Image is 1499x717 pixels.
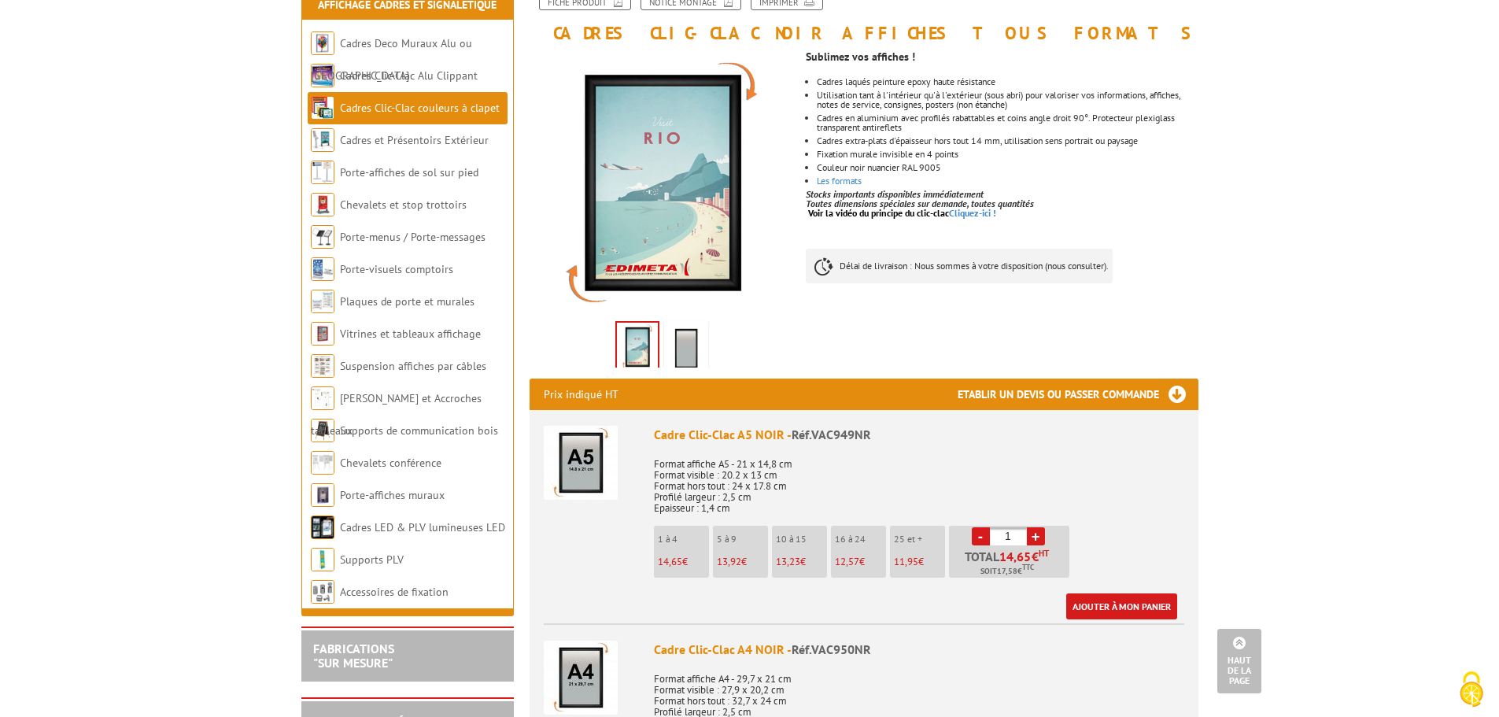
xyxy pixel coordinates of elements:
[817,91,1198,109] li: Utilisation tant à l'intérieur qu'à l'extérieur (sous abri) pour valoriser vos informations, affi...
[340,165,478,179] a: Porte-affiches de sol sur pied
[817,136,1198,146] li: Cadres extra-plats d'épaisseur hors tout 14 mm, utilisation sens portrait ou paysage
[311,193,334,216] img: Chevalets et stop trottoirs
[1066,593,1177,619] a: Ajouter à mon panier
[311,31,334,55] img: Cadres Deco Muraux Alu ou Bois
[972,527,990,545] a: -
[654,426,1184,444] div: Cadre Clic-Clac A5 NOIR -
[340,520,505,534] a: Cadres LED & PLV lumineuses LED
[617,323,658,371] img: cadres_aluminium_clic_clac_vac949nr.jpg
[340,101,500,115] a: Cadres Clic-Clac couleurs à clapet
[544,641,618,715] img: Cadre Clic-Clac A4 NOIR
[311,483,334,507] img: Porte-affiches muraux
[817,113,1198,132] li: Cadres en aluminium avec profilés rabattables et coins angle droit 90°. Protecteur plexiglass tra...
[1444,663,1499,717] button: Cookies (fenêtre modale)
[776,555,800,568] span: 13,23
[999,550,1032,563] span: 14,65
[311,322,334,346] img: Vitrines et tableaux affichage
[717,555,741,568] span: 13,92
[311,354,334,378] img: Suspension affiches par câbles
[953,550,1069,578] p: Total
[340,230,486,244] a: Porte-menus / Porte-messages
[1452,670,1491,709] img: Cookies (fenêtre modale)
[658,556,709,567] p: €
[340,133,489,147] a: Cadres et Présentoirs Extérieur
[835,534,886,545] p: 16 à 24
[658,534,709,545] p: 1 à 4
[894,556,945,567] p: €
[340,294,474,309] a: Plaques de porte et murales
[1032,550,1039,563] span: €
[806,198,1034,209] em: Toutes dimensions spéciales sur demande, toutes quantités
[980,565,1034,578] span: Soit €
[340,262,453,276] a: Porte-visuels comptoirs
[1022,563,1034,571] sup: TTC
[806,249,1113,283] p: Délai de livraison : Nous sommes à votre disposition (nous consulter).
[717,534,768,545] p: 5 à 9
[544,379,618,410] p: Prix indiqué HT
[340,423,498,438] a: Supports de communication bois
[958,379,1198,410] h3: Etablir un devis ou passer commande
[340,488,445,502] a: Porte-affiches muraux
[311,225,334,249] img: Porte-menus / Porte-messages
[894,555,918,568] span: 11,95
[311,516,334,539] img: Cadres LED & PLV lumineuses LED
[311,548,334,571] img: Supports PLV
[311,580,334,604] img: Accessoires de fixation
[776,556,827,567] p: €
[817,175,862,187] a: Les formats
[311,451,334,475] img: Chevalets conférence
[311,391,482,438] a: [PERSON_NAME] et Accroches tableaux
[817,150,1198,159] li: Fixation murale invisible en 4 points
[311,290,334,313] img: Plaques de porte et murales
[654,641,1184,659] div: Cadre Clic-Clac A4 NOIR -
[311,386,334,410] img: Cimaises et Accroches tableaux
[340,553,404,567] a: Supports PLV
[717,556,768,567] p: €
[835,556,886,567] p: €
[311,96,334,120] img: Cadres Clic-Clac couleurs à clapet
[835,555,859,568] span: 12,57
[1217,629,1261,693] a: Haut de la page
[340,359,486,373] a: Suspension affiches par câbles
[817,163,1198,172] li: Couleur noir nuancier RAL 9005
[667,324,705,373] img: cadre_noir_vide.jpg
[311,36,472,83] a: Cadres Deco Muraux Alu ou [GEOGRAPHIC_DATA]
[1027,527,1045,545] a: +
[792,641,871,657] span: Réf.VAC950NR
[340,68,478,83] a: Cadres Clic-Clac Alu Clippant
[792,427,871,442] span: Réf.VAC949NR
[311,128,334,152] img: Cadres et Présentoirs Extérieur
[313,641,394,671] a: FABRICATIONS"Sur Mesure"
[654,448,1184,514] p: Format affiche A5 - 21 x 14,8 cm Format visible : 20.2 x 13 cm Format hors tout : 24 x 17.8 cm Pr...
[340,327,481,341] a: Vitrines et tableaux affichage
[817,77,1198,87] li: Cadres laqués peinture epoxy haute résistance
[544,426,618,500] img: Cadre Clic-Clac A5 NOIR
[530,50,795,316] img: cadres_aluminium_clic_clac_vac949nr.jpg
[1039,548,1049,559] sup: HT
[311,257,334,281] img: Porte-visuels comptoirs
[776,534,827,545] p: 10 à 15
[340,198,467,212] a: Chevalets et stop trottoirs
[806,52,1198,61] p: Sublimez vos affiches !
[806,188,984,200] em: Stocks importants disponibles immédiatement
[658,555,682,568] span: 14,65
[340,456,441,470] a: Chevalets conférence
[808,207,949,219] span: Voir la vidéo du principe du clic-clac
[340,585,449,599] a: Accessoires de fixation
[808,207,996,219] a: Voir la vidéo du principe du clic-clacCliquez-ici !
[894,534,945,545] p: 25 et +
[997,565,1017,578] span: 17,58
[311,161,334,184] img: Porte-affiches de sol sur pied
